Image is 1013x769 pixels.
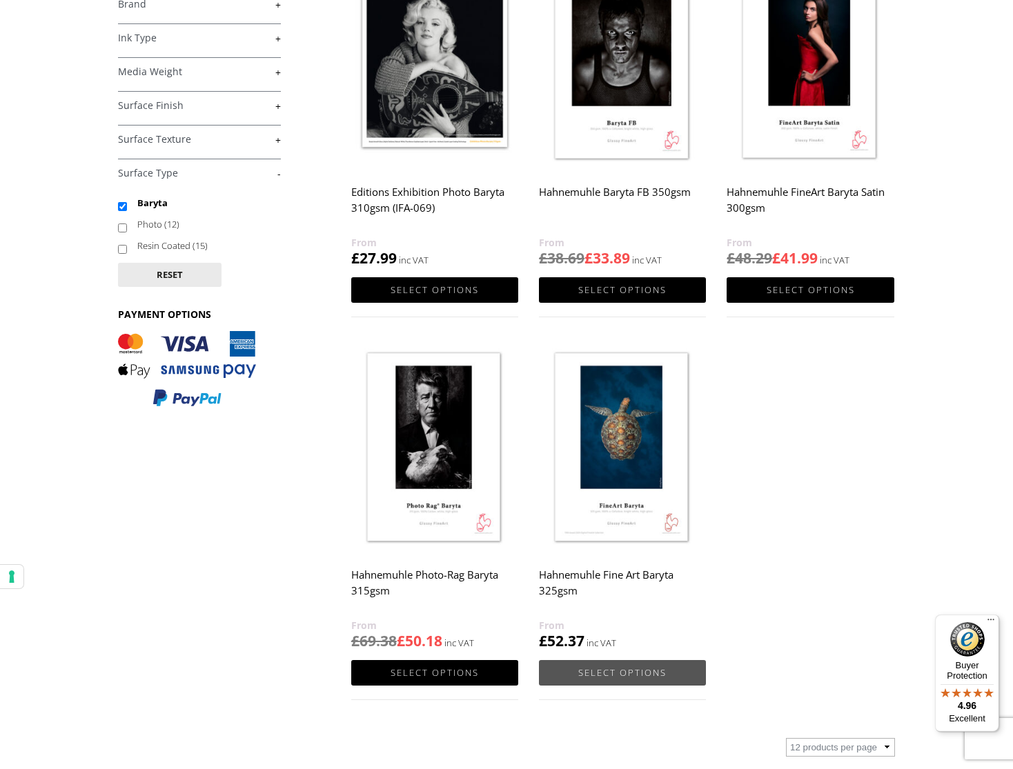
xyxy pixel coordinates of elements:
bdi: 50.18 [397,631,442,650]
h4: Surface Type [118,159,281,186]
a: - [118,167,281,180]
a: Select options for “Hahnemuhle Photo-Rag Baryta 315gsm” [351,660,518,686]
span: £ [584,248,593,268]
bdi: 38.69 [539,248,584,268]
span: £ [772,248,780,268]
label: Resin Coated [137,235,268,257]
bdi: 27.99 [351,248,397,268]
a: Hahnemuhle Photo-Rag Baryta 315gsm £69.38£50.18 [351,344,518,651]
bdi: 48.29 [727,248,772,268]
a: + [118,32,281,45]
bdi: 33.89 [584,248,630,268]
span: £ [351,248,360,268]
img: Hahnemuhle Fine Art Baryta 325gsm [539,344,706,553]
span: £ [727,248,735,268]
p: Excellent [935,713,999,724]
span: 4.96 [958,700,976,711]
h4: Ink Type [118,23,281,51]
span: (15) [193,239,208,252]
a: Select options for “Hahnemuhle Fine Art Baryta 325gsm” [539,660,706,686]
bdi: 52.37 [539,631,584,650]
button: Reset [118,263,222,287]
img: Trusted Shops Trustmark [950,622,985,657]
a: Hahnemuhle Fine Art Baryta 325gsm £52.37 [539,344,706,651]
a: + [118,66,281,79]
h4: Surface Texture [118,125,281,152]
span: (12) [164,218,179,230]
h2: Hahnemuhle Photo-Rag Baryta 315gsm [351,562,518,617]
bdi: 69.38 [351,631,397,650]
span: £ [397,631,405,650]
button: Menu [983,615,999,631]
span: £ [539,631,547,650]
h2: Hahnemuhle FineArt Baryta Satin 300gsm [727,179,894,234]
h4: Media Weight [118,57,281,85]
img: PAYMENT OPTIONS [118,331,256,408]
h3: PAYMENT OPTIONS [118,308,281,321]
bdi: 41.99 [772,248,818,268]
span: £ [351,631,360,650]
a: + [118,133,281,146]
a: Select options for “Editions Exhibition Photo Baryta 310gsm (IFA-069)” [351,277,518,303]
a: Select options for “Hahnemuhle Baryta FB 350gsm” [539,277,706,303]
h2: Editions Exhibition Photo Baryta 310gsm (IFA-069) [351,179,518,234]
a: + [118,99,281,112]
h2: Hahnemuhle Fine Art Baryta 325gsm [539,562,706,617]
h2: Hahnemuhle Baryta FB 350gsm [539,179,706,234]
a: Select options for “Hahnemuhle FineArt Baryta Satin 300gsm” [727,277,894,303]
h4: Surface Finish [118,91,281,119]
button: Trusted Shops TrustmarkBuyer Protection4.96Excellent [935,615,999,732]
p: Buyer Protection [935,660,999,681]
label: Baryta [137,192,268,214]
img: Hahnemuhle Photo-Rag Baryta 315gsm [351,344,518,553]
label: Photo [137,214,268,235]
span: £ [539,248,547,268]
